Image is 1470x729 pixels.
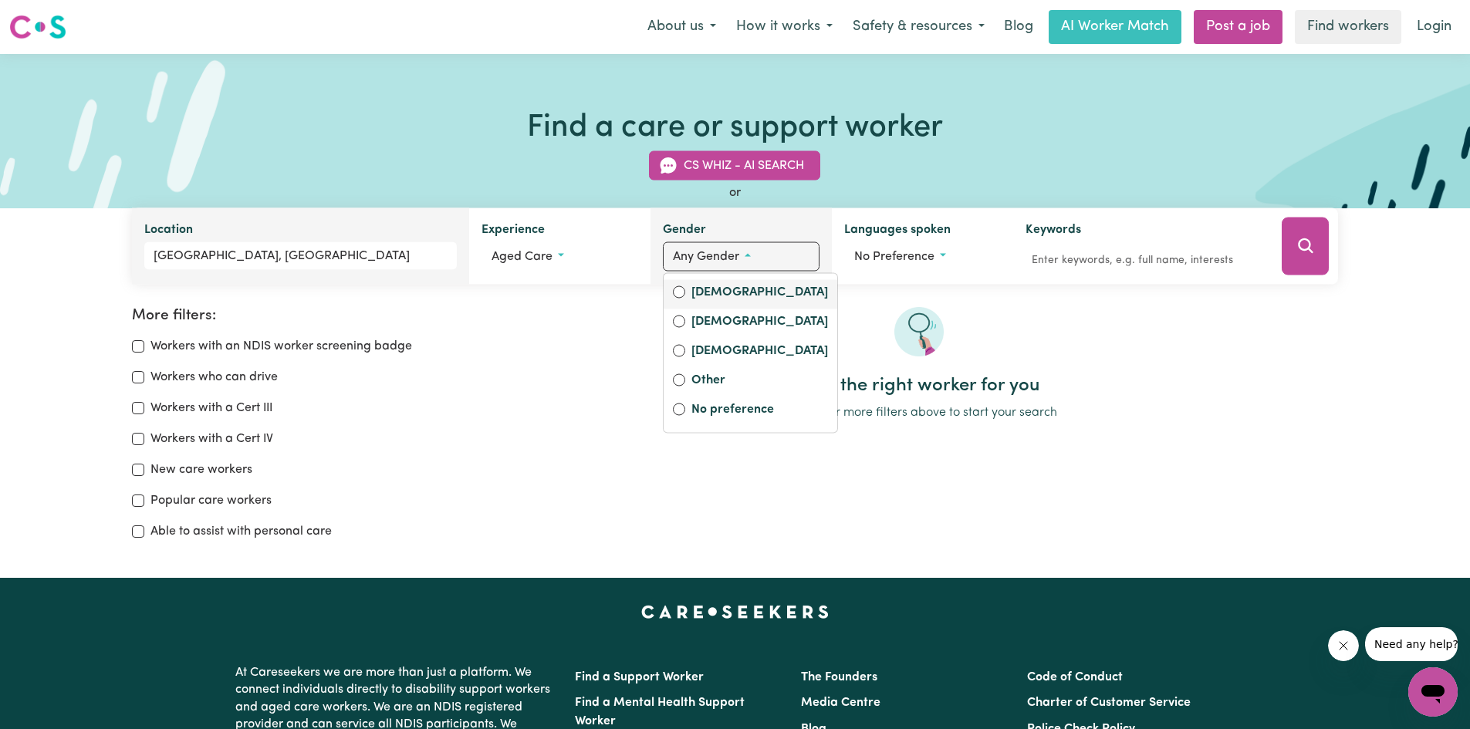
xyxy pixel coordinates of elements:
[801,697,880,709] a: Media Centre
[9,13,66,41] img: Careseekers logo
[844,242,1001,272] button: Worker language preferences
[9,11,93,23] span: Need any help?
[150,337,412,356] label: Workers with an NDIS worker screening badge
[1027,671,1123,683] a: Code of Conduct
[150,399,272,417] label: Workers with a Cert III
[482,242,638,272] button: Worker experience options
[1049,10,1181,44] a: AI Worker Match
[9,9,66,45] a: Careseekers logo
[499,375,1338,397] h2: Find the right worker for you
[649,151,820,181] button: CS Whiz - AI Search
[726,11,843,43] button: How it works
[575,697,745,727] a: Find a Mental Health Support Worker
[995,10,1043,44] a: Blog
[527,110,943,147] h1: Find a care or support worker
[691,371,828,393] label: Other
[144,242,458,270] input: Enter a suburb
[1408,667,1458,717] iframe: Button to launch messaging window
[1328,630,1359,661] iframe: Close message
[492,251,553,263] span: Aged care
[641,606,829,618] a: Careseekers home page
[637,11,726,43] button: About us
[499,403,1338,422] p: Use one or more filters above to start your search
[663,221,706,242] label: Gender
[1026,221,1081,242] label: Keywords
[132,307,481,325] h2: More filters:
[854,251,934,263] span: No preference
[150,491,272,510] label: Popular care workers
[691,400,828,422] label: No preference
[150,430,273,448] label: Workers with a Cert IV
[844,221,951,242] label: Languages spoken
[1282,218,1329,275] button: Search
[691,312,828,334] label: [DEMOGRAPHIC_DATA]
[1194,10,1282,44] a: Post a job
[150,522,332,541] label: Able to assist with personal care
[150,368,278,386] label: Workers who can drive
[132,184,1339,202] div: or
[144,221,193,242] label: Location
[801,671,877,683] a: The Founders
[482,221,545,242] label: Experience
[1295,10,1401,44] a: Find workers
[1026,248,1260,272] input: Enter keywords, e.g. full name, interests
[1027,697,1191,709] a: Charter of Customer Service
[1365,627,1458,661] iframe: Message from company
[691,342,828,363] label: [DEMOGRAPHIC_DATA]
[575,671,704,683] a: Find a Support Worker
[691,283,828,305] label: [DEMOGRAPHIC_DATA]
[843,11,995,43] button: Safety & resources
[663,273,838,434] div: Worker gender preference
[150,461,252,479] label: New care workers
[1407,10,1461,44] a: Login
[673,251,739,263] span: Any gender
[663,242,819,272] button: Worker gender preference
